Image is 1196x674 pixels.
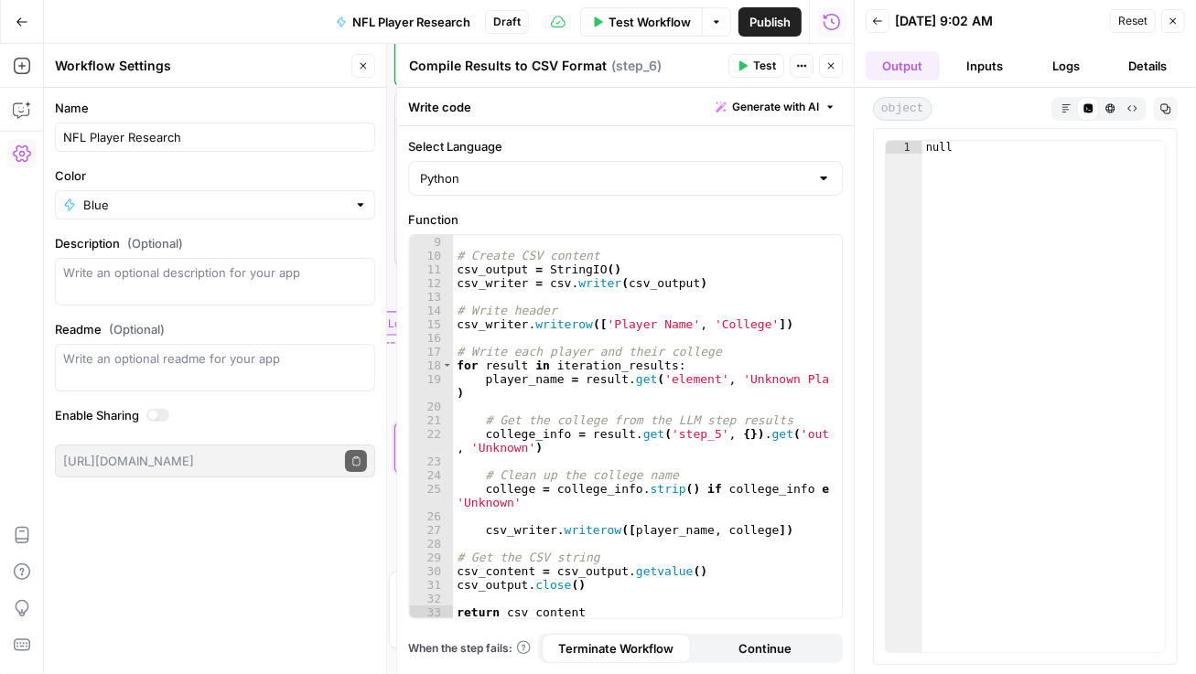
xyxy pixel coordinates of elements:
[409,358,453,372] div: 18
[352,13,470,31] span: NFL Player Research
[738,7,802,37] button: Publish
[1118,13,1148,29] span: Reset
[325,7,481,37] button: NFL Player Research
[55,99,375,117] label: Name
[83,196,347,214] input: Blue
[55,166,375,185] label: Color
[409,537,453,551] div: 28
[409,605,453,619] div: 33
[691,634,840,663] button: Continue
[1110,9,1156,33] button: Reset
[611,57,662,75] span: ( step_6 )
[609,13,691,31] span: Test Workflow
[109,320,165,338] span: (Optional)
[409,509,453,523] div: 26
[1029,51,1104,80] button: Logs
[63,128,367,146] input: Untitled
[409,290,453,304] div: 13
[409,578,453,592] div: 31
[127,234,183,252] span: (Optional)
[55,406,375,424] label: Enable Sharing
[1111,51,1185,80] button: Details
[409,564,453,578] div: 30
[409,482,453,509] div: 25
[886,141,922,154] div: 1
[408,640,531,657] a: When the step fails:
[409,345,453,358] div: 17
[409,372,453,400] div: 19
[409,523,453,537] div: 27
[409,413,453,427] div: 21
[947,51,1021,80] button: Inputs
[55,320,375,338] label: Readme
[409,331,453,345] div: 16
[409,551,453,564] div: 29
[580,7,702,37] button: Test Workflow
[732,99,819,115] span: Generate with AI
[738,639,792,658] span: Continue
[409,249,453,262] div: 10
[55,234,375,252] label: Description
[408,210,843,229] label: Function
[409,235,453,249] div: 9
[409,57,607,75] textarea: Compile Results to CSV Format
[409,400,453,413] div: 20
[409,592,453,605] div: 32
[397,88,854,125] div: Write code
[409,427,453,455] div: 22
[728,54,784,78] button: Test
[493,14,521,30] span: Draft
[442,358,452,372] span: Toggle code folding, rows 18 through 27
[409,276,453,290] div: 12
[409,455,453,468] div: 23
[408,137,843,155] label: Select Language
[559,639,674,658] span: Terminate Workflow
[409,468,453,482] div: 24
[409,304,453,317] div: 14
[866,51,940,80] button: Output
[749,13,791,31] span: Publish
[420,169,809,187] input: Python
[708,95,843,119] button: Generate with AI
[409,317,453,331] div: 15
[409,262,453,276] div: 11
[55,57,346,75] div: Workflow Settings
[753,58,776,74] span: Test
[873,97,932,121] span: object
